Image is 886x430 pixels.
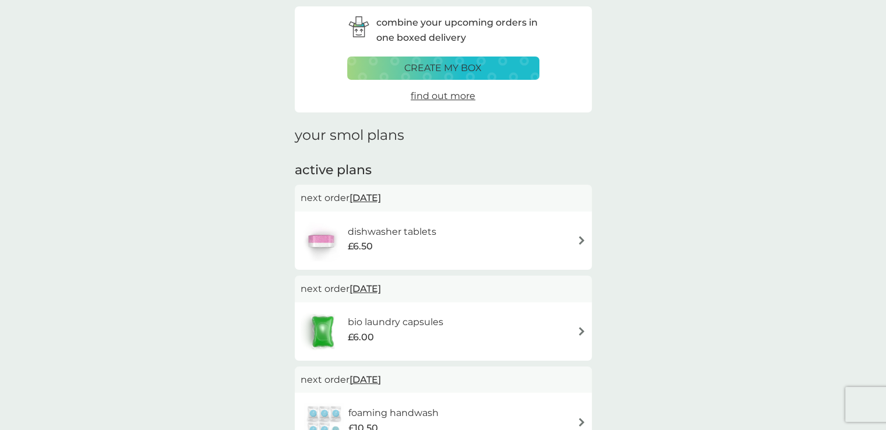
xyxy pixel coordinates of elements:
[348,239,373,254] span: £6.50
[348,406,439,421] h6: foaming handwash
[295,161,592,179] h2: active plans
[301,191,586,206] p: next order
[350,368,381,391] span: [DATE]
[577,327,586,336] img: arrow right
[577,236,586,245] img: arrow right
[301,220,341,261] img: dishwasher tablets
[348,224,436,239] h6: dishwasher tablets
[350,277,381,300] span: [DATE]
[348,330,374,345] span: £6.00
[350,186,381,209] span: [DATE]
[301,311,345,352] img: bio laundry capsules
[301,281,586,297] p: next order
[376,15,539,45] p: combine your upcoming orders in one boxed delivery
[404,61,482,76] p: create my box
[411,89,475,104] a: find out more
[577,418,586,427] img: arrow right
[347,57,539,80] button: create my box
[301,372,586,387] p: next order
[295,127,592,144] h1: your smol plans
[348,315,443,330] h6: bio laundry capsules
[411,90,475,101] span: find out more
